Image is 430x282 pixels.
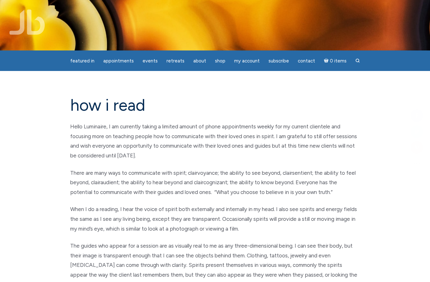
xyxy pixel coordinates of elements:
[215,58,225,64] span: Shop
[320,54,350,67] a: Cart0 items
[294,55,319,67] a: Contact
[143,58,158,64] span: Events
[66,55,98,67] a: featured in
[99,55,138,67] a: Appointments
[330,59,347,63] span: 0 items
[211,55,229,67] a: Shop
[163,55,188,67] a: Retreats
[230,55,263,67] a: My Account
[298,58,315,64] span: Contact
[70,204,360,233] p: When I do a reading, I hear the voice of spirit both externally and internally in my head. I also...
[193,58,206,64] span: About
[139,55,161,67] a: Events
[190,55,210,67] a: About
[70,58,94,64] span: featured in
[9,9,45,35] img: Jamie Butler. The Everyday Medium
[324,58,330,64] i: Cart
[269,58,289,64] span: Subscribe
[265,55,293,67] a: Subscribe
[234,58,260,64] span: My Account
[70,122,360,160] p: Hello Luminaire, I am currently taking a limited amount of phone appointments weekly for my curre...
[167,58,184,64] span: Retreats
[70,168,360,197] p: There are many ways to communicate with spirit; clairvoyance; the ability to see beyond, clairsen...
[70,96,360,114] h1: how i read
[103,58,134,64] span: Appointments
[417,105,427,108] span: Shares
